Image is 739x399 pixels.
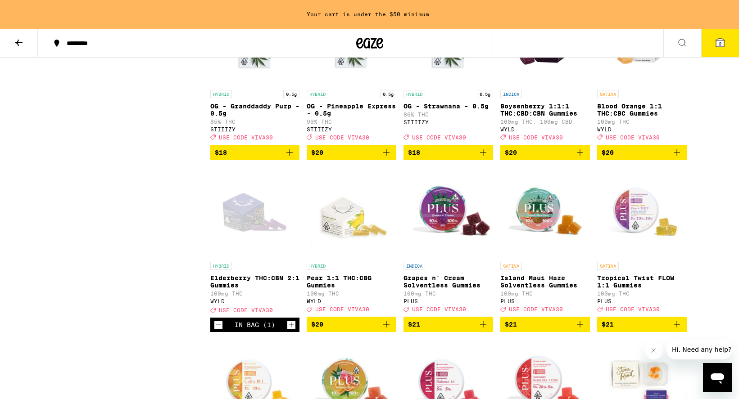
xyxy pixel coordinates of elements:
img: PLUS - Grapes n' Cream Solventless Gummies [404,167,493,257]
div: PLUS [500,298,590,304]
span: $20 [602,149,614,156]
div: WYLD [597,126,687,132]
span: $20 [505,149,517,156]
p: 86% THC [404,112,493,117]
span: USE CODE VIVA30 [219,134,273,140]
p: HYBRID [404,90,425,98]
p: 0.5g [380,90,396,98]
span: USE CODE VIVA30 [606,134,660,140]
button: 2 [701,29,739,57]
button: Add to bag [307,317,396,332]
span: $18 [408,149,420,156]
span: USE CODE VIVA30 [606,306,660,312]
button: Increment [287,320,296,329]
img: WYLD - Pear 1:1 THC:CBG Gummies [307,167,396,257]
button: Add to bag [404,145,493,160]
button: Add to bag [307,145,396,160]
p: OG - Strawnana - 0.5g [404,103,493,110]
p: HYBRID [210,262,232,270]
img: PLUS - Tropical Twist FLOW 1:1 Gummies [597,167,687,257]
p: Grapes n' Cream Solventless Gummies [404,274,493,289]
span: USE CODE VIVA30 [315,134,369,140]
a: Open page for Grapes n' Cream Solventless Gummies from PLUS [404,167,493,317]
p: 0.5g [283,90,299,98]
span: USE CODE VIVA30 [412,134,466,140]
span: USE CODE VIVA30 [412,306,466,312]
div: PLUS [404,298,493,304]
p: 100mg THC [404,291,493,296]
span: 2 [719,41,721,46]
button: Add to bag [404,317,493,332]
p: Pear 1:1 THC:CBG Gummies [307,274,396,289]
span: USE CODE VIVA30 [315,306,369,312]
p: 100mg THC [597,119,687,125]
p: 100mg THC [500,291,590,296]
span: $20 [311,149,323,156]
button: Add to bag [597,145,687,160]
p: SATIVA [597,90,619,98]
span: $21 [408,321,420,328]
span: $20 [311,321,323,328]
p: Elderberry THC:CBN 2:1 Gummies [210,274,300,289]
div: STIIIZY [307,126,396,132]
div: WYLD [307,298,396,304]
p: Blood Orange 1:1 THC:CBC Gummies [597,103,687,117]
button: Add to bag [500,145,590,160]
p: HYBRID [210,90,232,98]
p: HYBRID [307,90,328,98]
div: In Bag (1) [235,321,275,328]
button: Add to bag [597,317,687,332]
p: SATIVA [500,262,522,270]
a: Open page for Pear 1:1 THC:CBG Gummies from WYLD [307,167,396,317]
p: Boysenberry 1:1:1 THC:CBD:CBN Gummies [500,103,590,117]
span: $21 [505,321,517,328]
p: 90% THC [307,119,396,125]
div: PLUS [597,298,687,304]
span: $21 [602,321,614,328]
p: HYBRID [307,262,328,270]
span: $18 [215,149,227,156]
button: Decrement [214,320,223,329]
iframe: Button to launch messaging window [703,363,732,392]
p: 0.5g [477,90,493,98]
div: WYLD [210,298,300,304]
span: USE CODE VIVA30 [219,307,273,313]
button: Add to bag [500,317,590,332]
img: PLUS - Island Maui Haze Solventless Gummies [500,167,590,257]
p: OG - Pineapple Express - 0.5g [307,103,396,117]
a: Open page for Elderberry THC:CBN 2:1 Gummies from WYLD [210,167,300,318]
div: WYLD [500,126,590,132]
a: Open page for Tropical Twist FLOW 1:1 Gummies from PLUS [597,167,687,317]
p: 100mg THC [210,291,300,296]
p: SATIVA [597,262,619,270]
p: 100mg THC: 100mg CBD [500,119,590,125]
p: INDICA [500,90,522,98]
span: USE CODE VIVA30 [509,306,563,312]
span: USE CODE VIVA30 [509,134,563,140]
button: Add to bag [210,145,300,160]
p: 85% THC [210,119,300,125]
p: Tropical Twist FLOW 1:1 Gummies [597,274,687,289]
iframe: Message from company [666,340,732,359]
div: STIIIZY [210,126,300,132]
p: Island Maui Haze Solventless Gummies [500,274,590,289]
iframe: Close message [645,341,663,359]
p: 100mg THC [597,291,687,296]
div: STIIIZY [404,119,493,125]
p: INDICA [404,262,425,270]
p: 100mg THC [307,291,396,296]
p: OG - Granddaddy Purp - 0.5g [210,103,300,117]
a: Open page for Island Maui Haze Solventless Gummies from PLUS [500,167,590,317]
